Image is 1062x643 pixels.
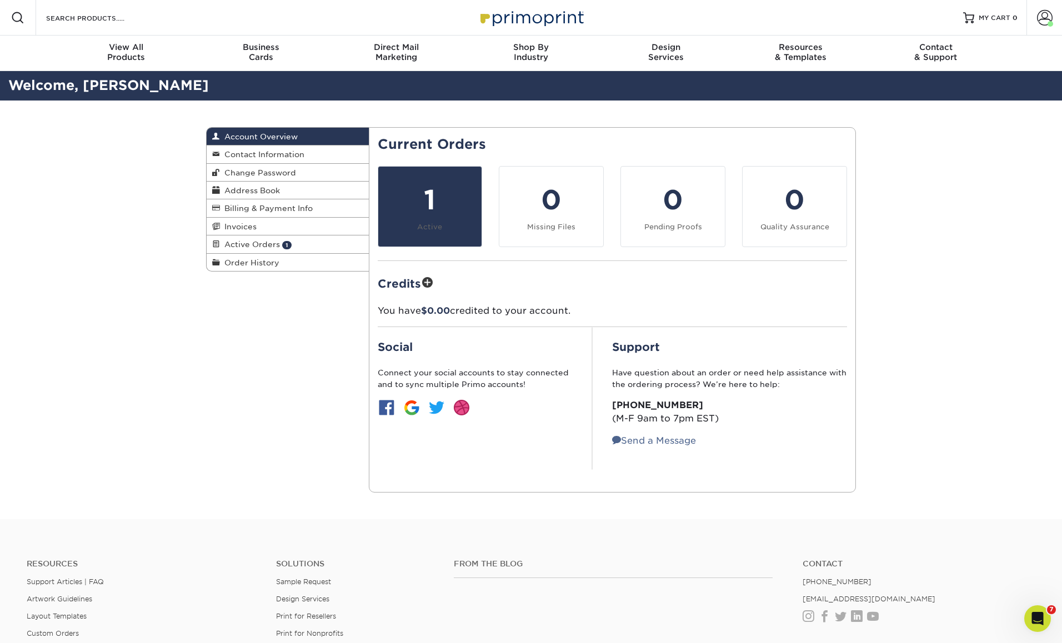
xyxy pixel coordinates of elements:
div: & Support [868,42,1003,62]
a: Invoices [207,218,369,235]
div: Industry [464,42,599,62]
span: Change Password [220,168,296,177]
a: Artwork Guidelines [27,595,92,603]
h4: Resources [27,559,259,569]
a: Shop ByIndustry [464,36,599,71]
a: BusinessCards [194,36,329,71]
a: Send a Message [612,435,696,446]
a: Address Book [207,182,369,199]
a: Print for Nonprofits [276,629,343,637]
p: Connect your social accounts to stay connected and to sync multiple Primo accounts! [378,367,572,390]
a: Contact [803,559,1035,569]
h2: Credits [378,274,848,292]
span: Contact [868,42,1003,52]
div: Products [59,42,194,62]
span: Direct Mail [329,42,464,52]
img: Primoprint [475,6,587,29]
iframe: Intercom live chat [1024,605,1051,632]
h2: Current Orders [378,137,848,153]
span: Account Overview [220,132,298,141]
a: Contact Information [207,145,369,163]
a: Billing & Payment Info [207,199,369,217]
p: Have question about an order or need help assistance with the ordering process? We’re here to help: [612,367,847,390]
img: btn-dribbble.jpg [453,399,470,416]
span: Active Orders [220,240,280,249]
h4: Solutions [276,559,437,569]
a: Active Orders 1 [207,235,369,253]
div: 0 [506,180,597,220]
p: You have credited to your account. [378,304,848,318]
img: btn-facebook.jpg [378,399,395,416]
div: 0 [628,180,718,220]
span: Design [598,42,733,52]
a: Resources& Templates [733,36,868,71]
a: Contact& Support [868,36,1003,71]
a: Support Articles | FAQ [27,577,104,586]
small: Active [417,223,442,231]
a: Print for Resellers [276,612,336,620]
a: Design Services [276,595,329,603]
div: Marketing [329,42,464,62]
span: Billing & Payment Info [220,204,313,213]
div: Services [598,42,733,62]
a: [PHONE_NUMBER] [803,577,871,586]
span: View All [59,42,194,52]
a: 0 Pending Proofs [620,166,725,247]
a: 1 Active [378,166,483,247]
span: Invoices [220,222,257,231]
a: 0 Quality Assurance [742,166,847,247]
span: $0.00 [421,305,450,316]
div: 0 [749,180,840,220]
p: (M-F 9am to 7pm EST) [612,399,847,425]
h4: From the Blog [454,559,773,569]
iframe: Google Customer Reviews [3,609,94,639]
div: Cards [194,42,329,62]
strong: [PHONE_NUMBER] [612,400,703,410]
span: 0 [1013,14,1018,22]
h2: Social [378,340,572,354]
a: Change Password [207,164,369,182]
span: Business [194,42,329,52]
a: DesignServices [598,36,733,71]
span: 1 [282,241,292,249]
a: 0 Missing Files [499,166,604,247]
a: [EMAIL_ADDRESS][DOMAIN_NAME] [803,595,935,603]
div: 1 [385,180,475,220]
a: Order History [207,254,369,271]
a: Direct MailMarketing [329,36,464,71]
img: btn-google.jpg [403,399,420,416]
span: Shop By [464,42,599,52]
span: Contact Information [220,150,304,159]
span: 7 [1047,605,1056,614]
h2: Support [612,340,847,354]
span: Resources [733,42,868,52]
span: MY CART [979,13,1010,23]
div: & Templates [733,42,868,62]
span: Address Book [220,186,280,195]
img: btn-twitter.jpg [428,399,445,416]
small: Missing Files [527,223,575,231]
input: SEARCH PRODUCTS..... [45,11,153,24]
small: Pending Proofs [644,223,702,231]
a: View AllProducts [59,36,194,71]
small: Quality Assurance [760,223,829,231]
a: Sample Request [276,577,331,586]
span: Order History [220,258,279,267]
a: Account Overview [207,128,369,145]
